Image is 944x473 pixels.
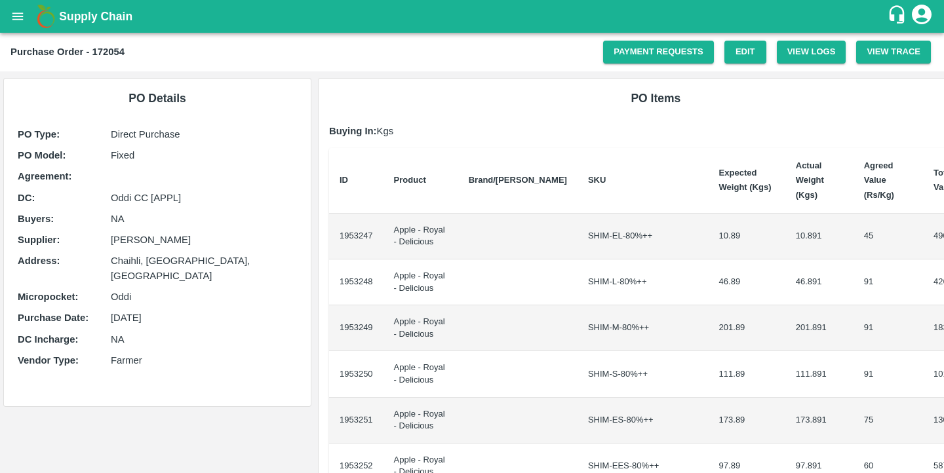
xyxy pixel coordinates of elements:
[854,259,923,305] td: 91
[18,235,60,245] b: Supplier :
[709,351,785,397] td: 111.89
[709,259,785,305] td: 46.89
[383,214,458,259] td: Apple - Royal - Delicious
[785,351,854,397] td: 111.891
[329,351,383,397] td: 1953250
[111,311,297,325] p: [DATE]
[864,161,894,200] b: Agreed Value (Rs/Kg)
[111,212,297,226] p: NA
[796,161,824,200] b: Actual Weight (Kgs)
[854,351,923,397] td: 91
[329,305,383,351] td: 1953249
[111,127,297,142] p: Direct Purchase
[18,150,66,161] b: PO Model :
[383,351,458,397] td: Apple - Royal - Delicious
[18,129,60,140] b: PO Type :
[785,259,854,305] td: 46.891
[18,171,71,181] b: Agreement:
[111,290,297,304] p: Oddi
[383,305,458,351] td: Apple - Royal - Delicious
[394,175,426,185] b: Product
[18,355,79,366] b: Vendor Type :
[719,168,772,192] b: Expected Weight (Kgs)
[329,398,383,444] td: 1953251
[777,41,846,64] button: View Logs
[18,292,78,302] b: Micropocket :
[578,351,709,397] td: SHIM-S-80%++
[340,175,348,185] b: ID
[910,3,934,30] div: account of current user
[785,305,854,351] td: 201.891
[18,214,54,224] b: Buyers :
[10,47,125,57] b: Purchase Order - 172054
[59,10,132,23] b: Supply Chain
[578,259,709,305] td: SHIM-L-80%++
[856,41,931,64] button: View Trace
[329,214,383,259] td: 1953247
[14,89,300,107] h6: PO Details
[18,193,35,203] b: DC :
[111,353,297,368] p: Farmer
[854,305,923,351] td: 91
[603,41,714,64] a: Payment Requests
[469,175,567,185] b: Brand/[PERSON_NAME]
[785,214,854,259] td: 10.891
[785,398,854,444] td: 173.891
[383,398,458,444] td: Apple - Royal - Delicious
[18,255,60,266] b: Address :
[578,305,709,351] td: SHIM-M-80%++
[709,305,785,351] td: 201.89
[854,398,923,444] td: 75
[3,1,33,31] button: open drawer
[578,214,709,259] td: SHIM-EL-80%++
[111,191,297,205] p: Oddi CC [APPL]
[854,214,923,259] td: 45
[724,41,766,64] a: Edit
[18,312,88,323] b: Purchase Date :
[578,398,709,444] td: SHIM-ES-80%++
[383,259,458,305] td: Apple - Royal - Delicious
[588,175,606,185] b: SKU
[33,3,59,29] img: logo
[111,148,297,162] p: Fixed
[887,5,910,28] div: customer-support
[709,214,785,259] td: 10.89
[329,259,383,305] td: 1953248
[111,233,297,247] p: [PERSON_NAME]
[111,332,297,347] p: NA
[329,126,377,136] b: Buying In:
[709,398,785,444] td: 173.89
[111,254,297,283] p: Chaihli, [GEOGRAPHIC_DATA], [GEOGRAPHIC_DATA]
[59,7,887,26] a: Supply Chain
[18,334,78,345] b: DC Incharge :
